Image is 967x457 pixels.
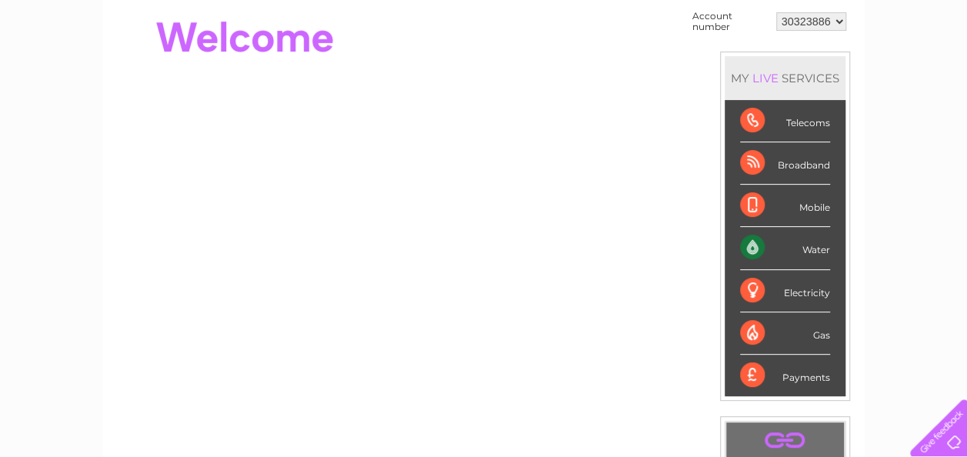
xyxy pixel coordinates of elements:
[740,100,830,142] div: Telecoms
[778,65,824,77] a: Telecoms
[749,71,782,85] div: LIVE
[34,40,112,87] img: logo.png
[865,65,902,77] a: Contact
[735,65,769,77] a: Energy
[740,312,830,355] div: Gas
[740,270,830,312] div: Electricity
[740,142,830,185] div: Broadband
[677,8,783,27] a: 0333 014 3131
[730,426,840,453] a: .
[725,56,845,100] div: MY SERVICES
[740,185,830,227] div: Mobile
[740,227,830,269] div: Water
[696,65,725,77] a: Water
[689,7,772,36] td: Account number
[740,355,830,396] div: Payments
[833,65,855,77] a: Blog
[121,8,848,75] div: Clear Business is a trading name of Verastar Limited (registered in [GEOGRAPHIC_DATA] No. 3667643...
[916,65,952,77] a: Log out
